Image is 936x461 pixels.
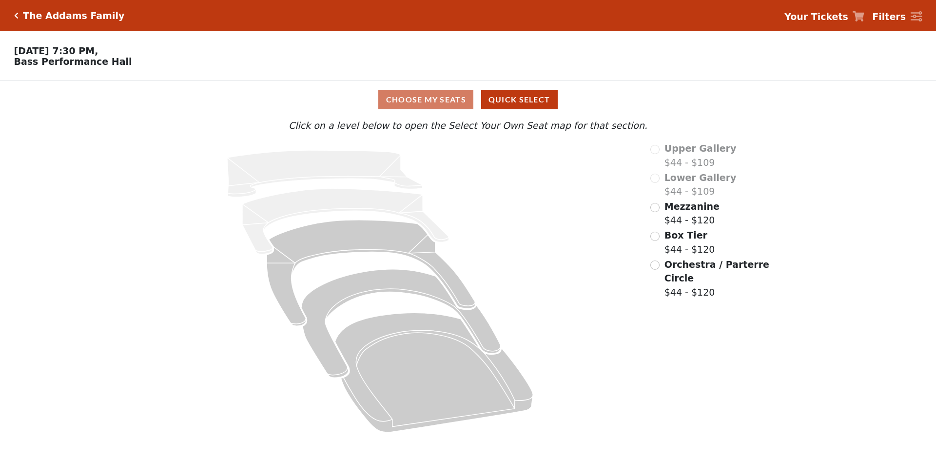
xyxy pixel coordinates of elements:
a: Your Tickets [784,10,864,24]
label: $44 - $120 [664,228,715,256]
span: Upper Gallery [664,143,737,154]
path: Upper Gallery - Seats Available: 0 [227,150,423,197]
span: Lower Gallery [664,172,737,183]
path: Lower Gallery - Seats Available: 0 [242,189,449,254]
button: Quick Select [481,90,558,109]
span: Orchestra / Parterre Circle [664,259,769,284]
span: Box Tier [664,230,707,241]
label: $44 - $109 [664,171,737,199]
a: Click here to go back to filters [14,12,19,19]
strong: Filters [872,11,906,22]
h5: The Addams Family [23,10,124,21]
a: Filters [872,10,922,24]
strong: Your Tickets [784,11,848,22]
p: Click on a level below to open the Select Your Own Seat map for that section. [124,119,812,133]
span: Mezzanine [664,201,720,212]
label: $44 - $109 [664,141,737,169]
label: $44 - $120 [664,200,720,227]
path: Orchestra / Parterre Circle - Seats Available: 110 [335,313,533,432]
label: $44 - $120 [664,258,771,300]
